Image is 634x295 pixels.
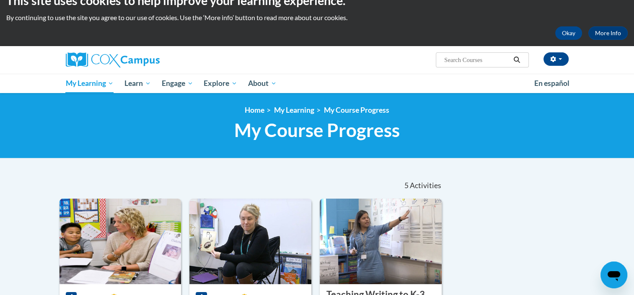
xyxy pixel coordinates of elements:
[320,199,442,284] img: Course Logo
[198,74,243,93] a: Explore
[274,106,314,114] a: My Learning
[204,78,237,88] span: Explore
[245,106,264,114] a: Home
[324,106,389,114] a: My Course Progress
[189,199,311,284] img: Course Logo
[124,78,151,88] span: Learn
[510,55,523,65] button: Search
[60,74,119,93] a: My Learning
[66,52,160,67] img: Cox Campus
[248,78,277,88] span: About
[529,75,575,92] a: En español
[156,74,199,93] a: Engage
[234,119,400,141] span: My Course Progress
[404,181,408,190] span: 5
[543,52,569,66] button: Account Settings
[588,26,628,40] a: More Info
[6,13,628,22] p: By continuing to use the site you agree to our use of cookies. Use the ‘More info’ button to read...
[65,78,114,88] span: My Learning
[60,199,181,284] img: Course Logo
[410,181,441,190] span: Activities
[53,74,581,93] div: Main menu
[119,74,156,93] a: Learn
[600,261,627,288] iframe: Button to launch messaging window
[243,74,282,93] a: About
[66,52,225,67] a: Cox Campus
[162,78,193,88] span: Engage
[555,26,582,40] button: Okay
[534,79,569,88] span: En español
[443,55,510,65] input: Search Courses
